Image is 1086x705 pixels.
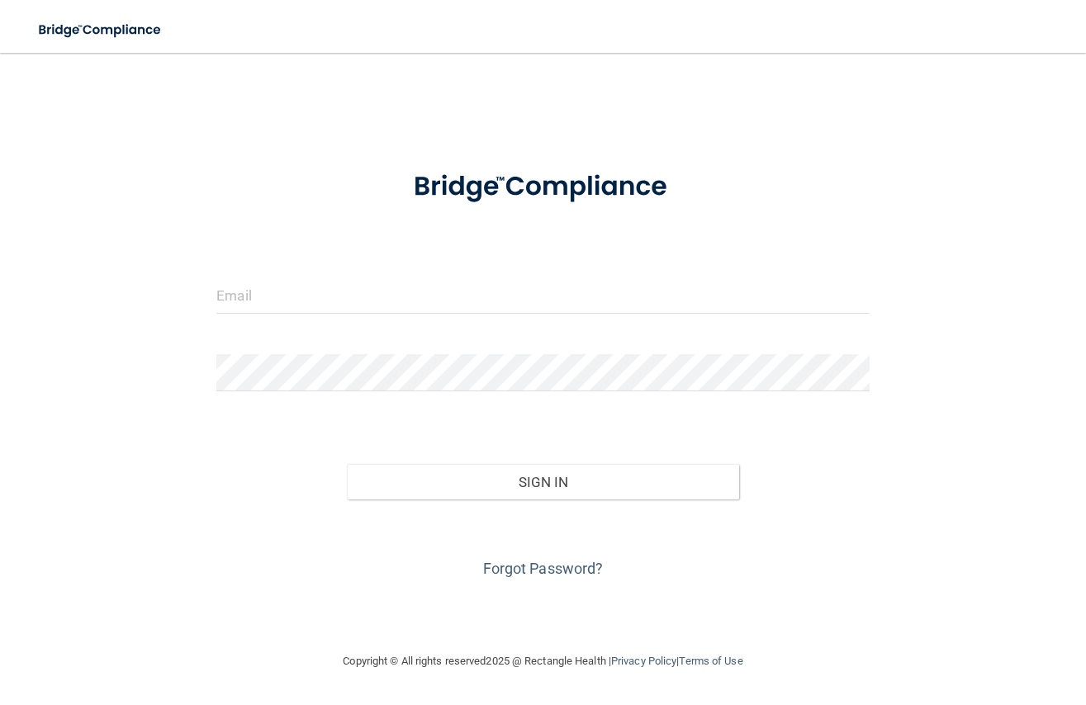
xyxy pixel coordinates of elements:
input: Email [216,277,869,314]
img: bridge_compliance_login_screen.278c3ca4.svg [25,13,177,47]
img: bridge_compliance_login_screen.278c3ca4.svg [386,152,699,222]
a: Forgot Password? [483,560,604,577]
a: Terms of Use [679,655,742,667]
button: Sign In [347,464,738,500]
div: Copyright © All rights reserved 2025 @ Rectangle Health | | [242,635,845,688]
a: Privacy Policy [611,655,676,667]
